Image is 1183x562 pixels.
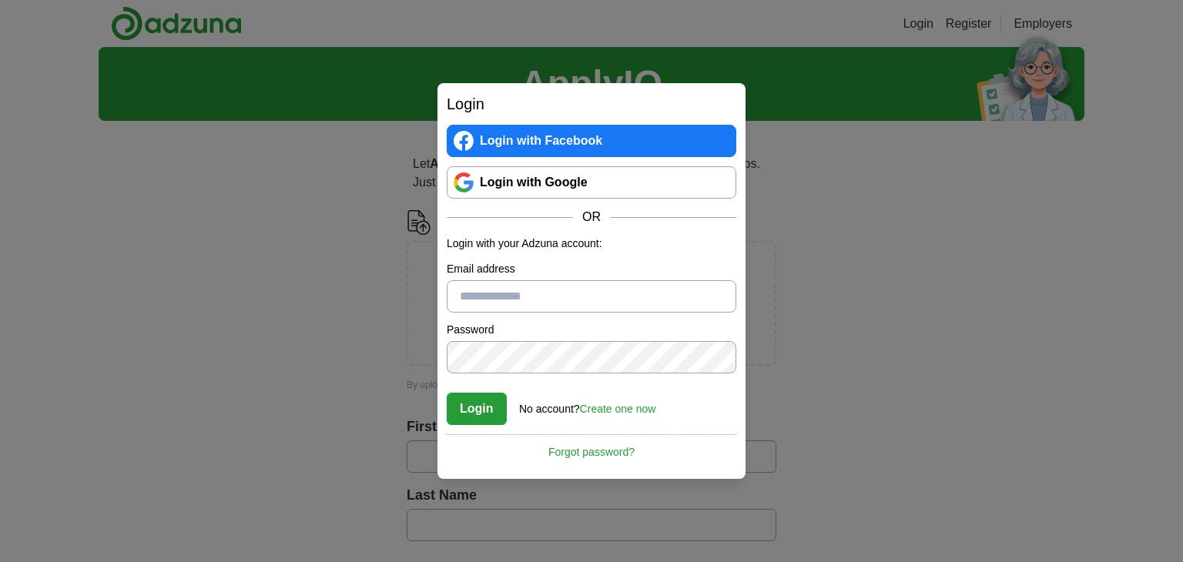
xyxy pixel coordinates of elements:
a: Create one now [580,403,656,415]
span: OR [573,208,610,226]
h2: Login [447,92,736,115]
p: Login with your Adzuna account: [447,236,736,252]
a: Login with Google [447,166,736,199]
div: No account? [519,392,655,417]
a: Forgot password? [447,434,736,460]
button: Login [447,393,507,425]
label: Email address [447,261,736,277]
a: Login with Facebook [447,125,736,157]
label: Password [447,322,736,338]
